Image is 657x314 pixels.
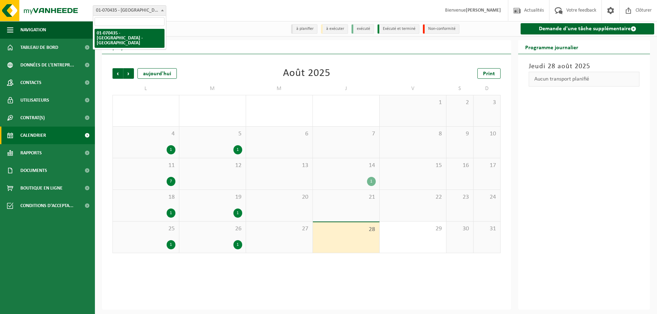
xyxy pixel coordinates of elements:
[116,193,175,201] span: 18
[20,197,73,214] span: Conditions d'accepta...
[450,130,470,138] span: 9
[477,162,497,169] span: 17
[477,68,501,79] a: Print
[352,24,374,34] li: exécuté
[123,68,134,79] span: Suivant
[167,209,175,218] div: 1
[446,82,474,95] td: S
[95,29,165,48] li: 01-070435 - [GEOGRAPHIC_DATA] - [GEOGRAPHIC_DATA]
[477,193,497,201] span: 24
[93,5,166,16] span: 01-070435 - ISSEP LIÈGE - LIÈGE
[183,162,242,169] span: 12
[93,6,166,15] span: 01-070435 - ISSEP LIÈGE - LIÈGE
[367,177,376,186] div: 1
[20,21,46,39] span: Navigation
[167,240,175,249] div: 1
[183,130,242,138] span: 5
[383,130,443,138] span: 8
[483,71,495,77] span: Print
[116,130,175,138] span: 4
[20,179,63,197] span: Boutique en ligne
[167,145,175,154] div: 1
[450,193,470,201] span: 23
[20,162,47,179] span: Documents
[291,24,317,34] li: à planifier
[112,82,179,95] td: L
[20,127,46,144] span: Calendrier
[450,225,470,233] span: 30
[474,82,501,95] td: D
[316,162,376,169] span: 14
[521,23,654,34] a: Demande d'une tâche supplémentaire
[233,240,242,249] div: 1
[250,193,309,201] span: 20
[250,162,309,169] span: 13
[383,162,443,169] span: 15
[20,91,49,109] span: Utilisateurs
[20,109,45,127] span: Contrat(s)
[20,39,58,56] span: Tableau de bord
[529,61,639,72] h3: Jeudi 28 août 2025
[383,193,443,201] span: 22
[167,177,175,186] div: 7
[378,24,419,34] li: Exécuté et terminé
[466,8,501,13] strong: [PERSON_NAME]
[423,24,459,34] li: Non-conformité
[179,82,246,95] td: M
[316,226,376,233] span: 28
[316,130,376,138] span: 7
[20,74,41,91] span: Contacts
[383,225,443,233] span: 29
[283,68,330,79] div: Août 2025
[321,24,348,34] li: à exécuter
[313,82,380,95] td: J
[116,162,175,169] span: 11
[183,225,242,233] span: 26
[116,225,175,233] span: 25
[380,82,446,95] td: V
[477,130,497,138] span: 10
[450,99,470,107] span: 2
[477,225,497,233] span: 31
[20,56,74,74] span: Données de l'entrepr...
[477,99,497,107] span: 3
[233,145,242,154] div: 1
[383,99,443,107] span: 1
[450,162,470,169] span: 16
[316,193,376,201] span: 21
[529,72,639,86] div: Aucun transport planifié
[246,82,313,95] td: M
[137,68,177,79] div: aujourd'hui
[518,40,585,54] h2: Programme journalier
[250,225,309,233] span: 27
[183,193,242,201] span: 19
[233,209,242,218] div: 1
[20,144,42,162] span: Rapports
[112,68,123,79] span: Précédent
[250,130,309,138] span: 6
